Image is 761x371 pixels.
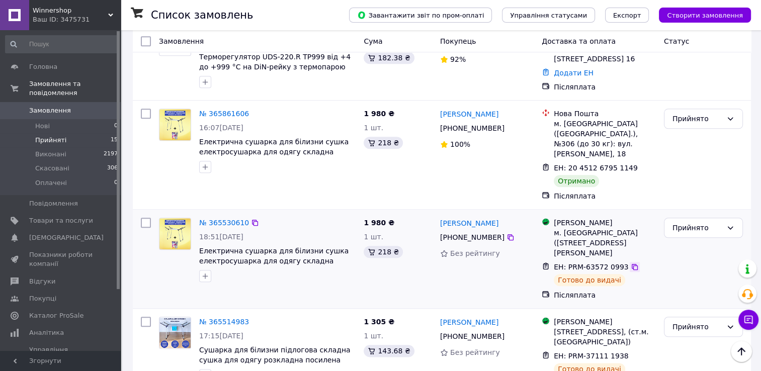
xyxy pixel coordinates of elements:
[554,352,628,360] span: ЕН: PRM-37111 1938
[159,317,191,349] a: Фото товару
[29,199,78,208] span: Повідомлення
[159,218,191,249] img: Фото товару
[199,110,249,118] a: № 365861606
[29,345,93,363] span: Управління сайтом
[199,233,243,241] span: 18:51[DATE]
[450,249,500,257] span: Без рейтингу
[554,327,656,347] div: [STREET_ADDRESS], (ст.м. [GEOGRAPHIC_DATA])
[199,318,249,326] a: № 365514983
[111,136,118,145] span: 15
[554,164,638,172] span: ЕН: 20 4512 6795 1149
[554,109,656,119] div: Нова Пошта
[35,164,69,173] span: Скасовані
[554,82,656,92] div: Післяплата
[29,233,104,242] span: [DEMOGRAPHIC_DATA]
[667,12,743,19] span: Створити замовлення
[364,345,414,357] div: 143.68 ₴
[364,137,403,149] div: 218 ₴
[159,109,191,141] a: Фото товару
[29,328,64,337] span: Аналітика
[29,250,93,268] span: Показники роботи компанії
[29,294,56,303] span: Покупці
[29,106,71,115] span: Замовлення
[649,11,751,19] a: Створити замовлення
[364,52,414,64] div: 182.38 ₴
[151,9,253,21] h1: Список замовлень
[357,11,484,20] span: Завантажити звіт по пром-оплаті
[364,37,382,45] span: Cума
[554,119,656,159] div: м. [GEOGRAPHIC_DATA] ([GEOGRAPHIC_DATA].), №306 (до 30 кг): вул. [PERSON_NAME], 18
[440,37,476,45] span: Покупець
[659,8,751,23] button: Створити замовлення
[510,12,587,19] span: Управління статусами
[554,191,656,201] div: Післяплата
[502,8,595,23] button: Управління статусами
[29,277,55,286] span: Відгуки
[554,290,656,300] div: Післяплата
[364,110,394,118] span: 1 980 ₴
[349,8,492,23] button: Завантажити звіт по пром-оплаті
[554,218,656,228] div: [PERSON_NAME]
[33,15,121,24] div: Ваш ID: 3475731
[159,37,204,45] span: Замовлення
[33,6,108,15] span: Winnershop
[104,150,118,159] span: 2197
[554,228,656,258] div: м. [GEOGRAPHIC_DATA] ([STREET_ADDRESS][PERSON_NAME]
[450,348,500,356] span: Без рейтингу
[440,109,498,119] a: [PERSON_NAME]
[199,124,243,132] span: 16:07[DATE]
[554,274,625,286] div: Готово до видачі
[554,69,594,77] a: Додати ЕН
[199,138,349,176] a: Електрична сушарка для білизни сушка електросушарка для одягу складна підлогова посилена HPI до 6...
[438,329,506,343] div: [PHONE_NUMBER]
[672,222,722,233] div: Прийнято
[554,263,628,271] span: ЕН: PRM-63572 0993
[364,318,394,326] span: 1 305 ₴
[542,37,616,45] span: Доставка та оплата
[364,124,383,132] span: 1 шт.
[159,318,191,348] img: Фото товару
[35,178,67,188] span: Оплачені
[29,79,121,98] span: Замовлення та повідомлення
[672,113,722,124] div: Прийнято
[450,140,470,148] span: 100%
[605,8,649,23] button: Експорт
[613,12,641,19] span: Експорт
[364,332,383,340] span: 1 шт.
[672,321,722,332] div: Прийнято
[114,122,118,131] span: 0
[450,55,466,63] span: 92%
[159,109,191,140] img: Фото товару
[731,341,752,362] button: Наверх
[554,317,656,327] div: [PERSON_NAME]
[438,121,506,135] div: [PHONE_NUMBER]
[438,230,506,244] div: [PHONE_NUMBER]
[35,122,50,131] span: Нові
[738,310,758,330] button: Чат з покупцем
[664,37,690,45] span: Статус
[29,311,83,320] span: Каталог ProSale
[29,216,93,225] span: Товари та послуги
[35,150,66,159] span: Виконані
[440,218,498,228] a: [PERSON_NAME]
[364,246,403,258] div: 218 ₴
[440,317,498,327] a: [PERSON_NAME]
[554,175,599,187] div: Отримано
[199,53,351,81] a: Терморегулятор UDS-220.R ТР999 від +4 до +999 °C на DiN-рейку з термопарою ТП2/950
[199,332,243,340] span: 17:15[DATE]
[199,247,349,285] a: Електрична сушарка для білизни сушка електросушарка для одягу складна підлогова посилена HPI до 6...
[107,164,118,173] span: 306
[29,62,57,71] span: Головна
[199,219,249,227] a: № 365530610
[5,35,119,53] input: Пошук
[364,233,383,241] span: 1 шт.
[35,136,66,145] span: Прийняті
[114,178,118,188] span: 0
[364,219,394,227] span: 1 980 ₴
